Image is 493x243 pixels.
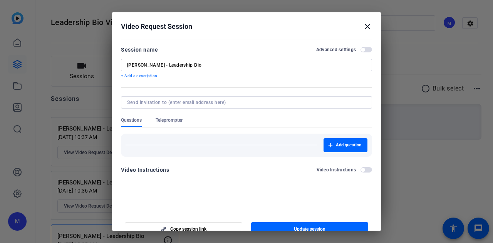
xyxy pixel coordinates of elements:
input: Send invitation to (enter email address here) [127,99,363,106]
span: Copy session link [170,226,206,232]
div: Video Request Session [121,22,372,31]
span: Questions [121,117,142,123]
input: Enter Session Name [127,62,366,68]
mat-icon: close [363,22,372,31]
p: + Add a description [121,73,372,79]
h2: Video Instructions [317,167,356,173]
span: Teleprompter [156,117,183,123]
div: Video Instructions [121,165,169,174]
button: Add question [324,138,367,152]
span: Update session [294,226,325,232]
div: Session name [121,45,158,54]
button: Copy session link [125,222,242,236]
button: Update session [251,222,369,236]
span: Add question [336,142,361,148]
h2: Advanced settings [316,47,356,53]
